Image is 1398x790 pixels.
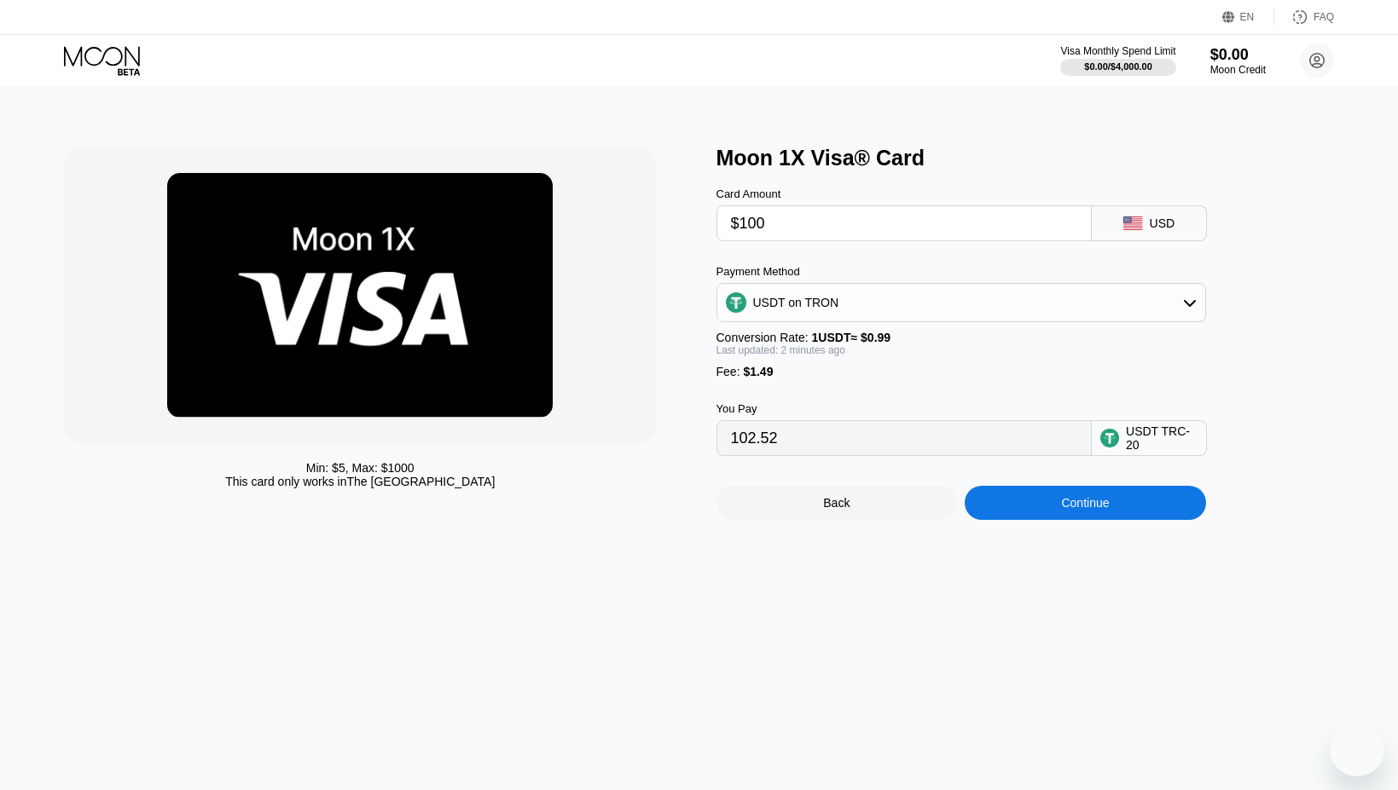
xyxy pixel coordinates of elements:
div: Payment Method [716,265,1206,278]
div: USDT on TRON [717,285,1205,320]
div: You Pay [716,402,1092,415]
div: Min: $ 5 , Max: $ 1000 [306,461,415,475]
div: This card only works in The [GEOGRAPHIC_DATA] [225,475,495,488]
div: Visa Monthly Spend Limit$0.00/$4,000.00 [1060,45,1175,76]
div: Fee : [716,365,1206,378]
div: FAQ [1314,11,1334,23]
div: Continue [1061,496,1109,510]
div: EN [1222,9,1274,26]
span: 1 USDT ≈ $0.99 [812,331,891,344]
input: $0.00 [731,206,1077,240]
div: $0.00 [1210,46,1266,64]
div: Visa Monthly Spend Limit [1060,45,1175,57]
div: USDT TRC-20 [1126,424,1198,452]
iframe: Button to launch messaging window [1330,722,1384,776]
div: FAQ [1274,9,1334,26]
div: $0.00Moon Credit [1210,46,1266,76]
div: Back [823,496,850,510]
div: Continue [965,486,1206,520]
div: USD [1150,216,1175,230]
div: EN [1240,11,1255,23]
div: Back [716,486,958,520]
div: Card Amount [716,187,1092,200]
div: Conversion Rate: [716,331,1206,344]
div: $0.00 / $4,000.00 [1084,61,1152,72]
div: Moon 1X Visa® Card [716,146,1352,170]
span: $1.49 [743,365,773,378]
div: USDT on TRON [753,296,839,309]
div: Moon Credit [1210,64,1266,76]
div: Last updated: 2 minutes ago [716,344,1206,356]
